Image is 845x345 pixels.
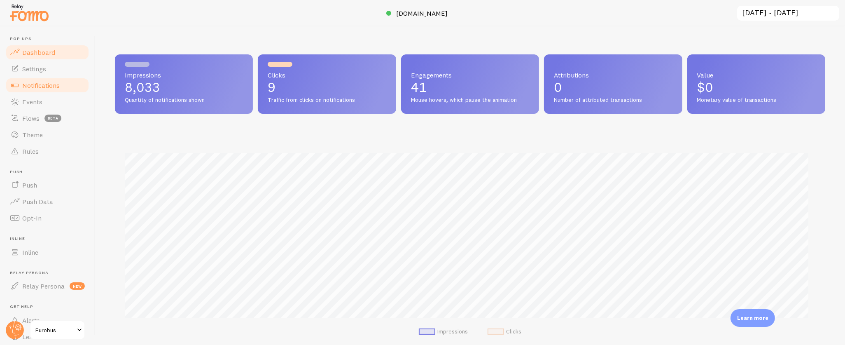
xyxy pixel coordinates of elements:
[5,61,90,77] a: Settings
[22,282,65,290] span: Relay Persona
[5,110,90,127] a: Flows beta
[30,320,85,340] a: Eurobus
[419,328,468,336] li: Impressions
[10,304,90,310] span: Get Help
[411,96,529,104] span: Mouse hovers, which pause the animation
[22,98,42,106] span: Events
[10,270,90,276] span: Relay Persona
[35,325,75,335] span: Eurobus
[22,181,37,189] span: Push
[44,115,61,122] span: beta
[22,48,55,56] span: Dashboard
[22,197,53,206] span: Push Data
[737,314,768,322] p: Learn more
[554,96,672,104] span: Number of attributed transactions
[5,312,90,329] a: Alerts
[697,72,815,78] span: Value
[411,81,529,94] p: 41
[9,2,50,23] img: fomo-relay-logo-orange.svg
[10,36,90,42] span: Pop-ups
[5,77,90,94] a: Notifications
[22,81,60,89] span: Notifications
[5,44,90,61] a: Dashboard
[697,96,815,104] span: Monetary value of transactions
[554,81,672,94] p: 0
[10,169,90,175] span: Push
[22,114,40,122] span: Flows
[22,214,42,222] span: Opt-In
[5,143,90,160] a: Rules
[5,193,90,210] a: Push Data
[268,81,386,94] p: 9
[268,72,386,78] span: Clicks
[554,72,672,78] span: Attributions
[125,72,243,78] span: Impressions
[5,278,90,294] a: Relay Persona new
[22,147,39,155] span: Rules
[22,131,43,139] span: Theme
[10,236,90,242] span: Inline
[125,81,243,94] p: 8,033
[5,177,90,193] a: Push
[125,96,243,104] span: Quantity of notifications shown
[5,244,90,261] a: Inline
[70,282,85,290] span: new
[268,96,386,104] span: Traffic from clicks on notifications
[488,328,521,336] li: Clicks
[697,79,714,95] span: $0
[411,72,529,78] span: Engagements
[5,127,90,143] a: Theme
[5,94,90,110] a: Events
[22,65,46,73] span: Settings
[731,309,775,327] div: Learn more
[22,316,40,324] span: Alerts
[5,210,90,226] a: Opt-In
[22,248,38,256] span: Inline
